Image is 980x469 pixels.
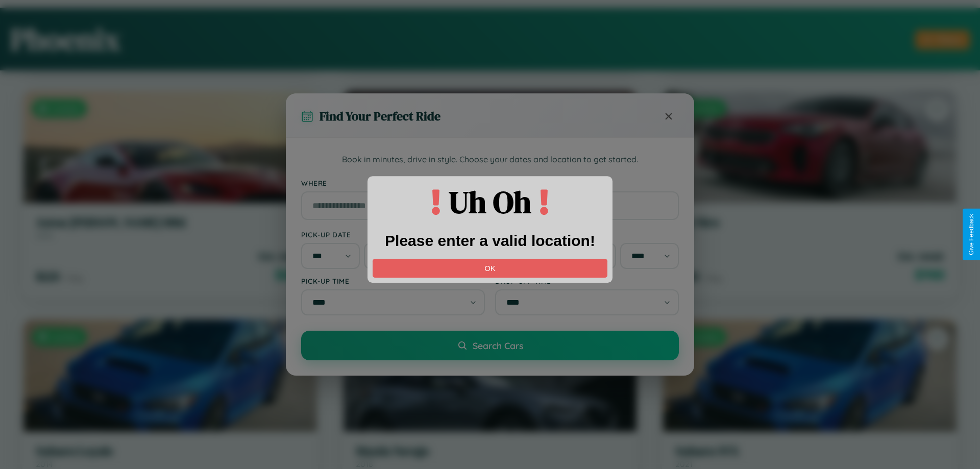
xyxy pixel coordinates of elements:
[301,230,485,239] label: Pick-up Date
[473,340,523,351] span: Search Cars
[320,108,440,125] h3: Find Your Perfect Ride
[301,277,485,285] label: Pick-up Time
[301,179,679,187] label: Where
[495,277,679,285] label: Drop-off Time
[495,230,679,239] label: Drop-off Date
[301,153,679,166] p: Book in minutes, drive in style. Choose your dates and location to get started.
